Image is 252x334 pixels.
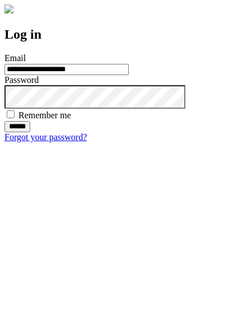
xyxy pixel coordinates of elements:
label: Password [4,75,39,85]
label: Email [4,53,26,63]
a: Forgot your password? [4,132,87,142]
img: logo-4e3dc11c47720685a147b03b5a06dd966a58ff35d612b21f08c02c0306f2b779.png [4,4,13,13]
h2: Log in [4,27,248,42]
label: Remember me [18,110,71,120]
